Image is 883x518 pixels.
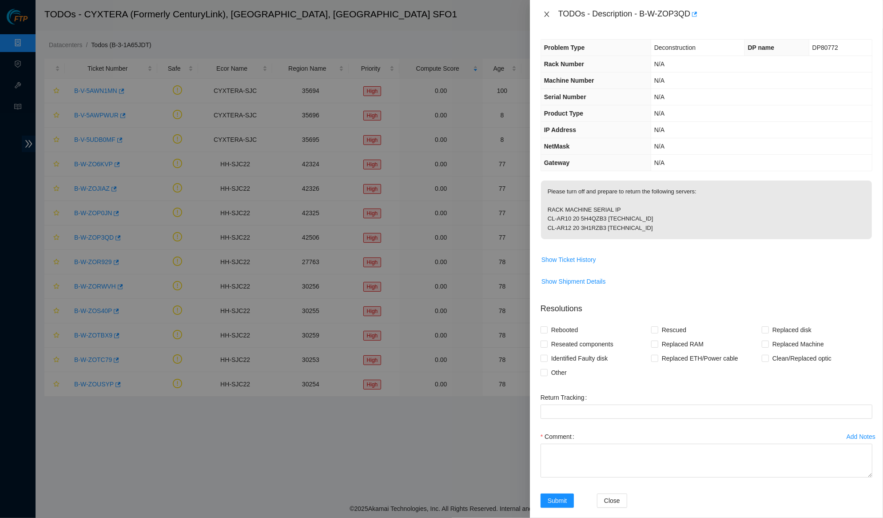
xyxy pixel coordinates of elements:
[543,11,550,18] span: close
[541,405,872,419] input: Return Tracking
[658,351,742,365] span: Replaced ETH/Power cable
[544,44,585,51] span: Problem Type
[769,337,827,351] span: Replaced Machine
[544,143,570,150] span: NetMask
[658,337,707,351] span: Replaced RAM
[541,277,606,286] span: Show Shipment Details
[654,143,664,150] span: N/A
[541,274,606,289] button: Show Shipment Details
[658,323,690,337] span: Rescued
[548,351,612,365] span: Identified Faulty disk
[548,323,582,337] span: Rebooted
[769,351,835,365] span: Clean/Replaced optic
[597,494,627,508] button: Close
[847,434,875,440] div: Add Notes
[548,496,567,506] span: Submit
[541,444,872,478] textarea: Comment
[846,430,876,444] button: Add Notes
[654,93,664,100] span: N/A
[541,430,578,444] label: Comment
[812,44,838,51] span: DP80772
[558,7,872,21] div: TODOs - Description - B-W-ZOP3QD
[654,77,664,84] span: N/A
[544,126,576,133] span: IP Address
[544,159,570,166] span: Gateway
[769,323,815,337] span: Replaced disk
[541,255,596,265] span: Show Ticket History
[544,60,584,68] span: Rack Number
[654,44,696,51] span: Deconstruction
[654,110,664,117] span: N/A
[541,181,872,239] p: Please turn off and prepare to return the following servers: RACK MACHINE SERIAL IP CL-AR10 20 5H...
[548,337,617,351] span: Reseated components
[654,60,664,68] span: N/A
[544,93,586,100] span: Serial Number
[604,496,620,506] span: Close
[548,365,570,380] span: Other
[541,494,574,508] button: Submit
[654,159,664,166] span: N/A
[748,44,775,51] span: DP name
[544,77,594,84] span: Machine Number
[544,110,583,117] span: Product Type
[541,253,597,267] button: Show Ticket History
[654,126,664,133] span: N/A
[541,390,591,405] label: Return Tracking
[541,10,553,19] button: Close
[541,296,872,315] p: Resolutions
